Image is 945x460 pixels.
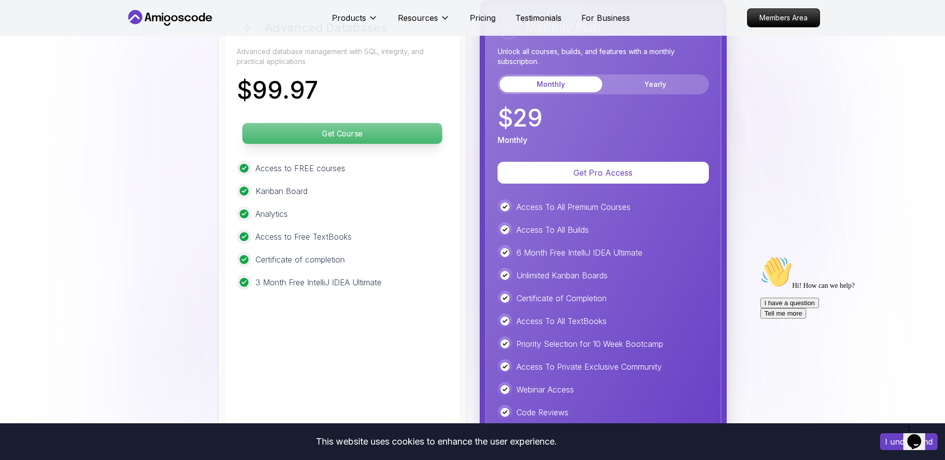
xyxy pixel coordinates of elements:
span: Hi! How can we help? [4,30,98,37]
p: Code Reviews [516,406,568,418]
a: For Business [581,12,630,24]
button: Yearly [604,76,707,92]
button: Accept cookies [880,433,938,450]
p: $ 29 [498,106,543,130]
img: :wave: [4,4,36,36]
p: Monthly [498,134,527,146]
p: Analytics [255,208,288,220]
iframe: chat widget [756,252,935,415]
p: Certificate of completion [255,254,345,265]
p: $ 99.97 [237,78,318,102]
a: Testimonials [515,12,562,24]
p: Access to Free TextBooks [255,231,352,243]
button: I have a question [4,46,63,56]
div: This website uses cookies to enhance the user experience. [7,431,865,453]
button: Products [332,12,378,32]
p: 6 Month Free IntelliJ IDEA Ultimate [516,247,642,259]
button: Resources [398,12,450,32]
a: Members Area [747,8,820,27]
button: Get Pro Access [498,162,709,184]
button: Tell me more [4,56,50,66]
p: Priority Selection for 10 Week Bootcamp [516,338,663,350]
p: Certificate of Completion [516,292,607,304]
p: Members Area [748,9,819,27]
a: Pricing [470,12,496,24]
p: Access To All Premium Courses [516,201,630,213]
p: Unlock all courses, builds, and features with a monthly subscription. [498,47,709,66]
p: Access To All Builds [516,224,589,236]
p: Access To Private Exclusive Community [516,361,662,373]
p: Products [332,12,366,24]
p: 3 Month Free IntelliJ IDEA Ultimate [255,276,381,288]
iframe: chat widget [903,420,935,450]
button: Monthly [500,76,602,92]
p: Unlimited Kanban Boards [516,269,608,281]
a: Get Course [237,129,448,138]
p: Advanced database management with SQL, integrity, and practical applications [237,47,448,66]
p: Webinar Access [516,384,574,395]
div: 👋Hi! How can we help?I have a questionTell me more [4,4,183,66]
button: Get Course [242,123,442,144]
p: Access To All TextBooks [516,315,607,327]
p: Access to FREE courses [255,162,345,174]
p: Resources [398,12,438,24]
a: Get Pro Access [498,168,709,178]
p: Kanban Board [255,185,308,197]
